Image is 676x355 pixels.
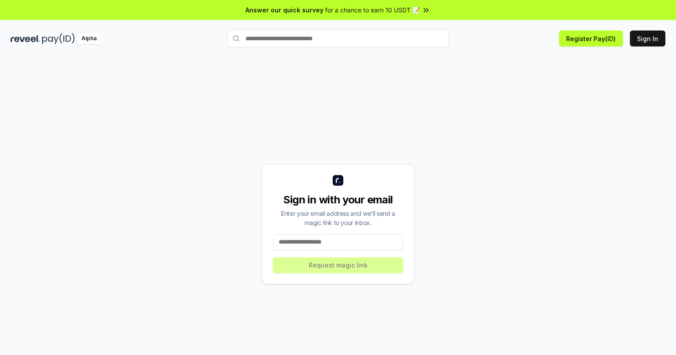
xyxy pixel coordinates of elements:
img: reveel_dark [11,33,40,44]
span: for a chance to earn 10 USDT 📝 [325,5,420,15]
button: Register Pay(ID) [559,31,623,46]
div: Alpha [77,33,101,44]
span: Answer our quick survey [245,5,323,15]
div: Sign in with your email [273,193,403,207]
div: Enter your email address and we’ll send a magic link to your inbox. [273,209,403,227]
img: pay_id [42,33,75,44]
img: logo_small [333,175,343,186]
button: Sign In [630,31,665,46]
